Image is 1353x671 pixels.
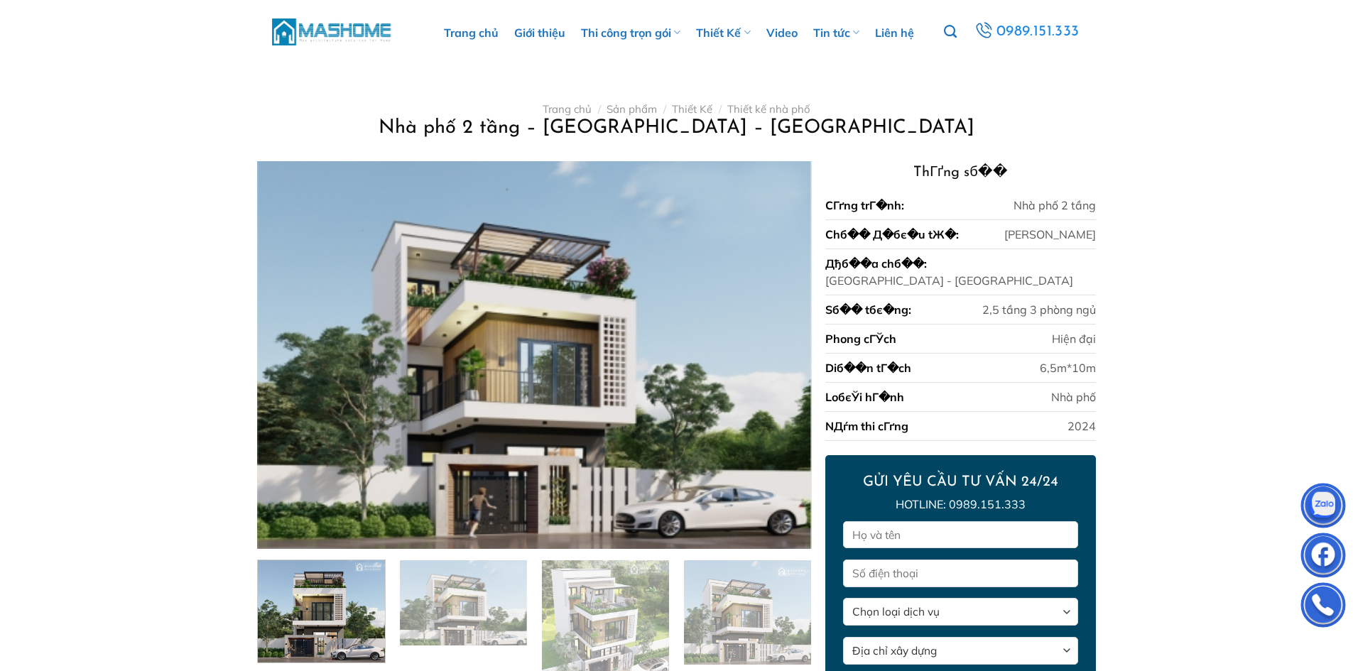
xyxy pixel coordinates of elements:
[1004,226,1096,243] div: [PERSON_NAME]
[825,255,927,272] div: Дђб��a chб��:
[996,20,1080,44] span: 0989.151.333
[825,330,896,347] div: Phong cГЎch
[843,496,1077,514] p: Hotline: 0989.151.333
[825,418,908,435] div: NДѓm thi cГґng
[1051,388,1096,405] div: Nhà phố
[972,19,1081,45] a: 0989.151.333
[663,102,666,116] span: /
[825,388,904,405] div: LoбєЎi hГ�nh
[843,473,1077,491] h2: GỬI YÊU CẦU TƯ VẤN 24/24
[982,301,1096,318] div: 2,5 tầng 3 phòng ngủ
[598,102,601,116] span: /
[1067,418,1096,435] div: 2024
[719,102,722,116] span: /
[272,16,393,47] img: MasHome – Tổng Thầu Thiết Kế Và Xây Nhà Trọn Gói
[825,272,1073,289] div: [GEOGRAPHIC_DATA] - [GEOGRAPHIC_DATA]
[1302,486,1344,529] img: Zalo
[274,116,1079,141] h1: Nhà phố 2 tầng – [GEOGRAPHIC_DATA] – [GEOGRAPHIC_DATA]
[825,359,911,376] div: Diб��n tГ�ch
[1014,197,1096,214] div: Nhà phố 2 tầng
[1052,330,1096,347] div: Hiện đại
[684,560,811,668] img: Nhà phố 2 tầng - Anh Dũng - Đông Anh 28
[825,197,904,214] div: CГґng trГ�nh:
[825,226,959,243] div: Chб�� Д�бє�u tЖ�:
[843,560,1077,587] input: Số điện thoại
[843,521,1077,549] input: Họ và tên
[258,557,385,662] img: Nhà phố 2 tầng - Anh Dũng - Đông Anh 25
[727,102,810,116] a: Thiết kế nhà phố
[400,560,527,649] img: Nhà phố 2 tầng - Anh Dũng - Đông Anh 26
[825,301,911,318] div: Sб�� tбє�ng:
[257,161,811,549] img: Nhà phố 2 tầng - Anh Dũng - Đông Anh 15
[1040,359,1096,376] div: 6,5m*10m
[543,102,592,116] a: Trang chủ
[1302,586,1344,628] img: Phone
[607,102,657,116] a: Sản phẩm
[672,102,712,116] a: Thiết Kế
[825,161,1095,184] h3: ThГґng sб��
[944,17,957,47] a: Tìm kiếm
[1302,536,1344,579] img: Facebook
